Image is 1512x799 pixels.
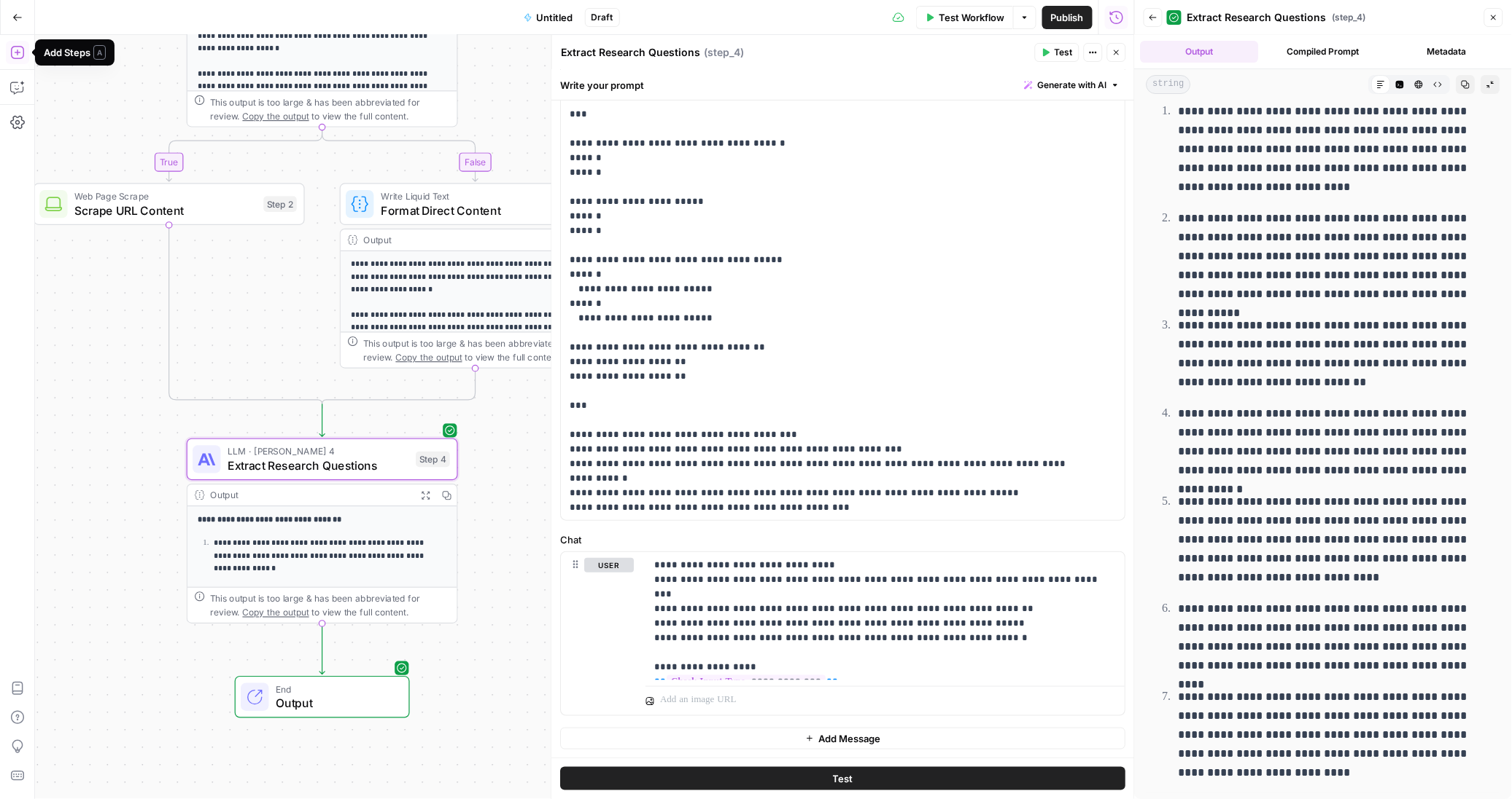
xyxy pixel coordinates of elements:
span: Test [1055,46,1073,59]
div: Write your prompt [552,70,1135,100]
button: Add Message [561,728,1126,749]
span: ( step_4 ) [705,45,745,60]
span: Format Direct Content [381,202,563,219]
g: Edge from step_2 to step_1-conditional-end [169,226,322,409]
span: Copy the output [243,607,309,617]
div: This output is too large & has been abbreviated for review. to view the full content. [210,95,450,122]
button: Test [1035,43,1079,62]
textarea: Extract Research Questions [562,45,701,60]
span: Copy the output [396,352,462,362]
span: Write Liquid Text [381,189,563,203]
div: EndOutput [187,676,458,718]
span: Test Workflow [939,10,1004,25]
span: Extract Research Questions [1187,10,1327,25]
button: Test Workflow [916,6,1013,29]
g: Edge from step_4 to end [319,624,325,674]
div: user [562,552,635,715]
button: Generate with AI [1019,76,1126,95]
span: Untitled [537,10,573,25]
button: user [585,558,635,572]
span: A [93,45,106,60]
span: Draft [592,11,613,24]
span: string [1147,75,1191,94]
g: Edge from step_1 to step_2 [166,127,322,181]
span: Output [276,694,395,712]
g: Edge from step_3 to step_1-conditional-end [322,369,476,409]
label: Chat [561,532,1126,547]
span: ( step_4 ) [1333,11,1366,24]
button: Metadata [1388,41,1506,63]
span: Copy the output [243,111,309,121]
div: Output [363,233,563,247]
div: Step 2 [263,196,297,212]
div: This output is too large & has been abbreviated for review. to view the full content. [210,591,450,619]
div: Step 4 [416,452,450,468]
span: LLM · [PERSON_NAME] 4 [228,444,408,458]
div: Add Steps [44,45,106,60]
button: Output [1141,41,1259,63]
div: This output is too large & has been abbreviated for review. to view the full content. [363,336,603,363]
span: Scrape URL Content [74,202,257,219]
div: Output [210,488,410,502]
span: Test [833,772,853,787]
button: Compiled Prompt [1265,41,1383,63]
button: Test [561,768,1126,791]
span: Generate with AI [1038,79,1107,92]
span: Web Page Scrape [74,189,257,203]
g: Edge from step_1 to step_3 [322,127,478,181]
span: Publish [1051,10,1084,25]
span: Add Message [819,731,881,746]
div: Web Page ScrapeScrape URL ContentStep 2 [34,183,305,225]
button: Publish [1042,6,1093,29]
span: Extract Research Questions [228,457,408,474]
span: End [276,682,395,696]
g: Edge from step_1-conditional-end to step_4 [319,404,325,436]
button: Untitled [515,6,582,29]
